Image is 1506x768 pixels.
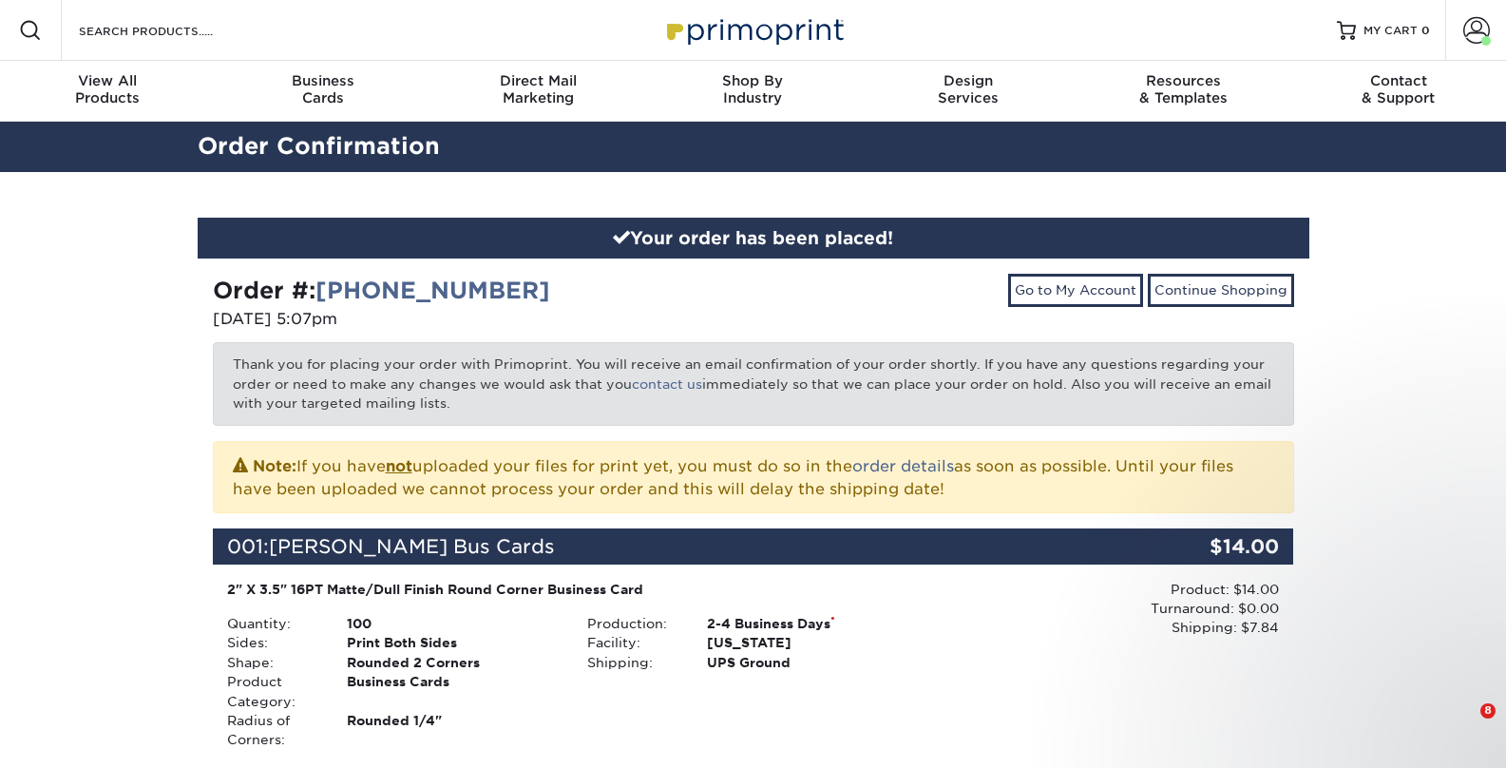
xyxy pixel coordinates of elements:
[632,376,702,392] a: contact us
[861,72,1076,106] div: Services
[852,457,954,475] a: order details
[658,10,848,50] img: Primoprint
[645,72,860,106] div: Industry
[77,19,262,42] input: SEARCH PRODUCTS.....
[573,633,693,652] div: Facility:
[315,277,550,304] a: [PHONE_NUMBER]
[430,61,645,122] a: Direct MailMarketing
[693,633,933,652] div: [US_STATE]
[333,653,573,672] div: Rounded 2 Corners
[861,61,1076,122] a: DesignServices
[430,72,645,89] span: Direct Mail
[386,457,412,475] b: not
[645,72,860,89] span: Shop By
[1441,703,1487,749] iframe: Intercom live chat
[693,614,933,633] div: 2-4 Business Days
[861,72,1076,89] span: Design
[1076,61,1290,122] a: Resources& Templates
[213,711,333,750] div: Radius of Corners:
[573,614,693,633] div: Production:
[213,342,1294,425] p: Thank you for placing your order with Primoprint. You will receive an email confirmation of your ...
[233,453,1274,501] p: If you have uploaded your files for print yet, you must do so in the as soon as possible. Until y...
[213,672,333,711] div: Product Category:
[215,72,429,89] span: Business
[430,72,645,106] div: Marketing
[1291,72,1506,106] div: & Support
[1076,72,1290,106] div: & Templates
[1291,72,1506,89] span: Contact
[213,614,333,633] div: Quantity:
[1114,528,1294,565] div: $14.00
[215,72,429,106] div: Cards
[333,672,573,711] div: Business Cards
[1363,23,1418,39] span: MY CART
[215,61,429,122] a: BusinessCards
[213,528,1114,565] div: 001:
[333,614,573,633] div: 100
[1076,72,1290,89] span: Resources
[213,308,739,331] p: [DATE] 5:07pm
[333,633,573,652] div: Print Both Sides
[213,277,550,304] strong: Order #:
[253,457,296,475] strong: Note:
[1008,274,1143,306] a: Go to My Account
[213,633,333,652] div: Sides:
[933,580,1279,638] div: Product: $14.00 Turnaround: $0.00 Shipping: $7.84
[645,61,860,122] a: Shop ByIndustry
[1291,61,1506,122] a: Contact& Support
[1148,274,1294,306] a: Continue Shopping
[333,711,573,750] div: Rounded 1/4"
[693,653,933,672] div: UPS Ground
[1421,24,1430,37] span: 0
[198,218,1309,259] div: Your order has been placed!
[227,580,920,599] div: 2" X 3.5" 16PT Matte/Dull Finish Round Corner Business Card
[269,535,555,558] span: [PERSON_NAME] Bus Cards
[183,129,1324,164] h2: Order Confirmation
[213,653,333,672] div: Shape:
[1480,703,1496,719] span: 8
[573,653,693,672] div: Shipping:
